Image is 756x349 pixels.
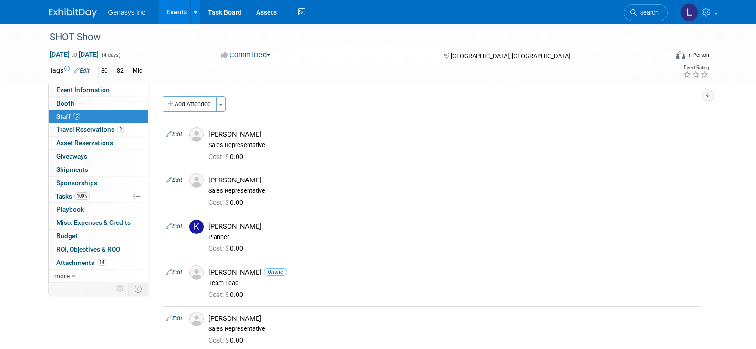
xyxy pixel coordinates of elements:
[49,50,99,59] span: [DATE] [DATE]
[56,245,120,253] span: ROI, Objectives & ROO
[70,51,79,58] span: to
[208,187,696,195] div: Sales Representative
[56,166,88,173] span: Shipments
[163,96,217,112] button: Add Attendee
[74,67,90,74] a: Edit
[687,52,709,59] div: In-Person
[680,3,698,21] img: Lucy Temprano
[117,126,124,133] span: 2
[56,219,131,226] span: Misc. Expenses & Credits
[208,199,247,206] span: 0.00
[49,123,148,136] a: Travel Reservations2
[56,152,87,160] span: Giveaways
[166,177,182,183] a: Edit
[130,66,145,76] div: Mid
[97,259,106,266] span: 14
[208,153,230,160] span: Cost: $
[112,283,129,295] td: Personalize Event Tab Strip
[189,127,204,142] img: Associate-Profile-5.png
[108,9,145,16] span: Genasys Inc
[73,113,80,120] span: 5
[128,283,148,295] td: Toggle Event Tabs
[49,97,148,110] a: Booth
[208,291,230,298] span: Cost: $
[49,84,148,96] a: Event Information
[49,163,148,176] a: Shipments
[208,141,696,149] div: Sales Representative
[56,113,80,120] span: Staff
[101,52,121,58] span: (4 days)
[49,150,148,163] a: Giveaways
[56,205,84,213] span: Playbook
[208,233,696,241] div: Planner
[55,192,90,200] span: Tasks
[74,192,90,200] span: 100%
[49,177,148,190] a: Sponsorships
[208,130,696,139] div: [PERSON_NAME]
[166,315,182,322] a: Edit
[79,100,83,106] i: Booth reservation complete
[56,139,113,147] span: Asset Reservations
[56,232,78,240] span: Budget
[451,53,570,60] span: [GEOGRAPHIC_DATA], [GEOGRAPHIC_DATA]
[208,291,247,298] span: 0.00
[166,131,182,137] a: Edit
[637,9,659,16] span: Search
[166,269,182,275] a: Edit
[208,222,696,231] div: [PERSON_NAME]
[208,244,247,252] span: 0.00
[208,153,247,160] span: 0.00
[114,66,126,76] div: 82
[208,244,230,252] span: Cost: $
[208,279,696,287] div: Team Lead
[624,4,668,21] a: Search
[98,66,111,76] div: 80
[264,268,287,275] span: Onsite
[676,51,685,59] img: Format-Inperson.png
[56,259,106,266] span: Attachments
[208,337,247,344] span: 0.00
[683,65,709,70] div: Event Rating
[208,325,696,333] div: Sales Representative
[49,190,148,203] a: Tasks100%
[208,268,696,277] div: [PERSON_NAME]
[49,203,148,216] a: Playbook
[611,50,710,64] div: Event Format
[49,270,148,283] a: more
[208,314,696,323] div: [PERSON_NAME]
[189,220,204,234] img: K.jpg
[49,110,148,123] a: Staff5
[166,223,182,230] a: Edit
[49,216,148,229] a: Misc. Expenses & Credits
[46,29,653,46] div: SHOT Show
[189,312,204,326] img: Associate-Profile-5.png
[49,65,90,76] td: Tags
[54,272,70,280] span: more
[189,265,204,280] img: Associate-Profile-5.png
[49,243,148,256] a: ROI, Objectives & ROO
[56,126,124,133] span: Travel Reservations
[49,256,148,269] a: Attachments14
[189,173,204,188] img: Associate-Profile-5.png
[208,176,696,185] div: [PERSON_NAME]
[49,137,148,149] a: Asset Reservations
[217,50,274,60] button: Committed
[56,86,110,94] span: Event Information
[56,179,97,187] span: Sponsorships
[208,199,230,206] span: Cost: $
[56,99,85,107] span: Booth
[208,337,230,344] span: Cost: $
[49,8,97,18] img: ExhibitDay
[49,230,148,243] a: Budget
